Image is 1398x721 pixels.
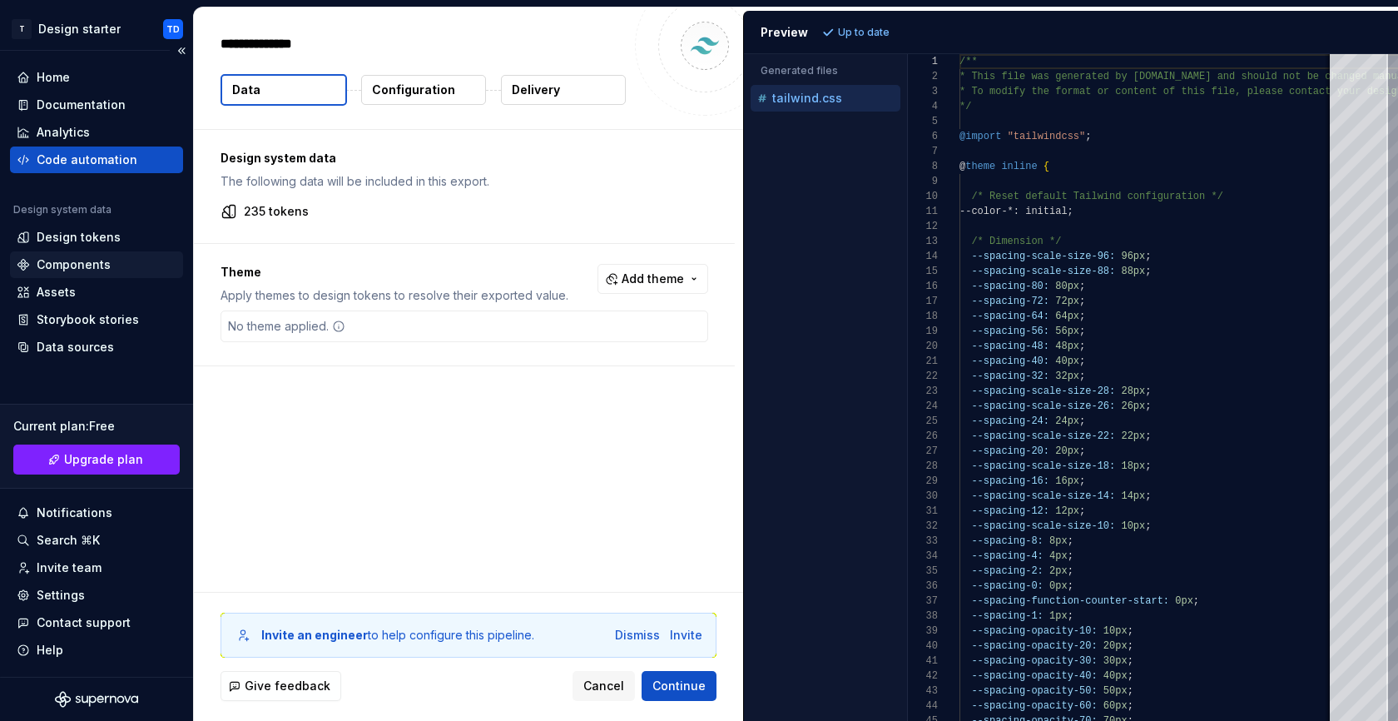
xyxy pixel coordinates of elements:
[1145,251,1151,262] span: ;
[908,624,938,639] div: 39
[1085,131,1091,142] span: ;
[10,147,183,173] a: Code automation
[908,579,938,594] div: 36
[1079,356,1085,367] span: ;
[908,309,938,324] div: 18
[908,459,938,474] div: 28
[10,527,183,554] button: Search ⌘K
[372,82,455,98] p: Configuration
[1079,326,1085,337] span: ;
[971,670,1097,682] span: --spacing-opacity-40:
[10,500,183,526] button: Notifications
[1079,296,1085,307] span: ;
[1079,415,1085,427] span: ;
[1145,385,1151,397] span: ;
[10,279,183,306] a: Assets
[965,161,995,172] span: theme
[908,174,938,189] div: 9
[10,119,183,146] a: Analytics
[971,281,1049,292] span: --spacing-80:
[908,639,938,654] div: 40
[1079,475,1085,487] span: ;
[583,678,624,694] span: Cancel
[1079,281,1085,292] span: ;
[221,311,352,341] div: No theme applied.
[615,627,660,644] div: Dismiss
[971,655,1097,667] span: --spacing-opacity-30:
[908,474,938,489] div: 29
[670,627,702,644] button: Invite
[10,554,183,581] a: Invite team
[959,131,1001,142] span: @import
[908,189,938,204] div: 10
[908,144,938,159] div: 7
[10,64,183,91] a: Home
[1121,460,1145,472] span: 18px
[10,637,183,664] button: Help
[1127,700,1133,712] span: ;
[1049,535,1068,547] span: 8px
[971,565,1043,577] span: --spacing-2:
[971,610,1043,622] span: --spacing-1:
[908,339,938,354] div: 20
[166,22,180,36] div: TD
[908,264,938,279] div: 15
[10,251,183,278] a: Components
[10,306,183,333] a: Storybook stories
[642,671,716,701] button: Continue
[501,75,626,105] button: Delivery
[971,475,1049,487] span: --spacing-16:
[971,490,1115,502] span: --spacing-scale-size-14:
[1121,490,1145,502] span: 14px
[908,219,938,234] div: 12
[908,519,938,534] div: 32
[10,334,183,360] a: Data sources
[908,294,938,309] div: 17
[908,594,938,609] div: 37
[908,84,938,99] div: 3
[959,206,1073,217] span: --color-*: initial;
[971,505,1049,517] span: --spacing-12:
[10,609,183,636] button: Contact support
[1055,326,1079,337] span: 56px
[838,26,890,39] p: Up to date
[37,587,85,604] div: Settings
[38,21,121,37] div: Design starter
[1067,535,1073,547] span: ;
[37,284,76,301] div: Assets
[1192,595,1198,607] span: ;
[1079,311,1085,322] span: ;
[1127,640,1133,652] span: ;
[1079,445,1085,457] span: ;
[1121,520,1145,532] span: 10px
[1055,415,1079,427] span: 24px
[908,69,938,84] div: 2
[971,236,1061,247] span: /* Dimension */
[971,326,1049,337] span: --spacing-56:
[908,159,938,174] div: 8
[1055,296,1079,307] span: 72px
[221,671,341,701] button: Give feedback
[1055,505,1079,517] span: 12px
[221,150,708,167] p: Design system data
[1055,445,1079,457] span: 20px
[908,249,938,264] div: 14
[1055,356,1079,367] span: 40px
[908,279,938,294] div: 16
[908,504,938,519] div: 31
[971,685,1097,697] span: --spacing-opacity-50:
[37,256,111,273] div: Components
[761,24,808,41] div: Preview
[908,129,938,144] div: 6
[1145,520,1151,532] span: ;
[1001,161,1037,172] span: inline
[971,385,1115,397] span: --spacing-scale-size-28:
[10,92,183,118] a: Documentation
[1049,580,1068,592] span: 0px
[652,678,706,694] span: Continue
[37,505,112,521] div: Notifications
[1145,266,1151,277] span: ;
[55,691,138,708] svg: Supernova Logo
[37,229,121,246] div: Design tokens
[361,75,486,105] button: Configuration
